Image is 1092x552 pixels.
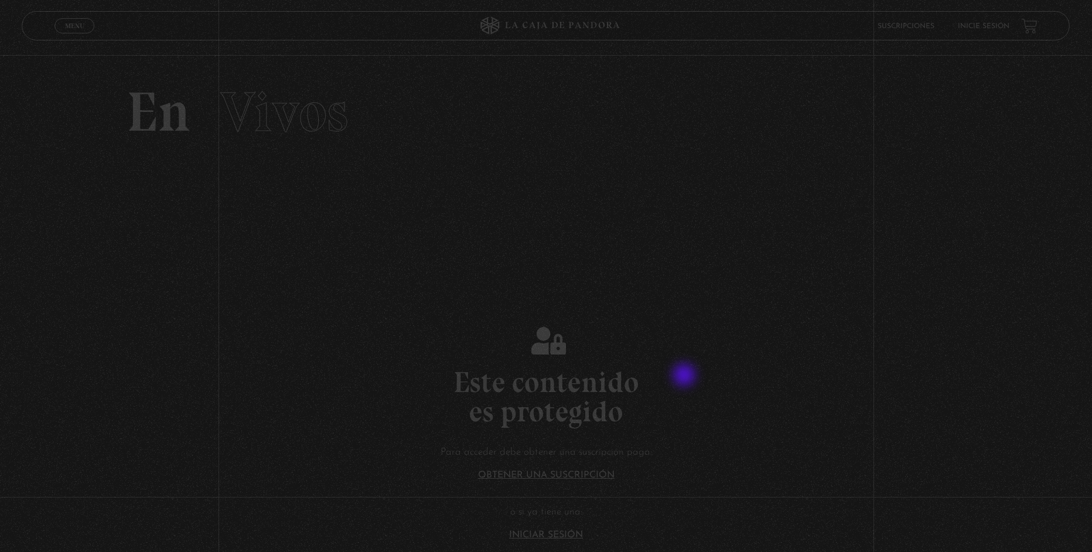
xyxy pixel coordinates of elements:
a: Iniciar Sesión [509,530,583,540]
a: View your shopping cart [1022,18,1038,33]
span: Menu [65,22,84,29]
span: Cerrar [61,32,88,40]
span: Vivos [220,79,348,145]
h2: En [127,84,965,140]
a: Obtener una suscripción [478,471,615,480]
a: Inicie sesión [958,23,1010,30]
a: Suscripciones [878,23,935,30]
